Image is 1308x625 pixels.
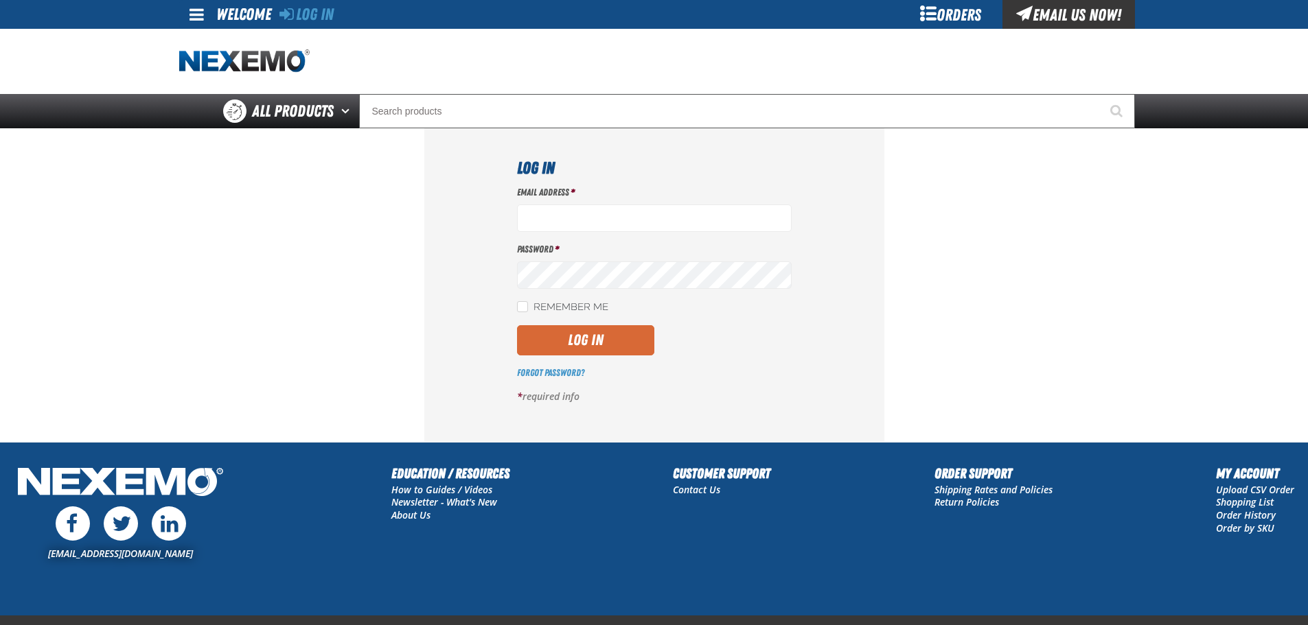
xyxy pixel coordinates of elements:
[179,49,310,73] a: Home
[673,483,720,496] a: Contact Us
[252,99,334,123] span: All Products
[1216,521,1274,534] a: Order by SKU
[359,94,1135,128] input: Search
[517,390,792,403] p: required info
[1216,483,1294,496] a: Upload CSV Order
[517,367,584,378] a: Forgot Password?
[391,508,431,521] a: About Us
[1101,94,1135,128] button: Start Searching
[391,483,492,496] a: How to Guides / Videos
[517,156,792,180] h1: Log In
[279,5,334,24] a: Log In
[934,463,1053,484] h2: Order Support
[391,463,509,484] h2: Education / Resources
[934,495,999,508] a: Return Policies
[517,301,608,314] label: Remember Me
[14,463,227,504] img: Nexemo Logo
[179,49,310,73] img: Nexemo logo
[517,186,792,199] label: Email Address
[1216,508,1276,521] a: Order History
[517,325,654,355] button: Log In
[391,495,497,508] a: Newsletter - What's New
[1216,463,1294,484] h2: My Account
[673,463,770,484] h2: Customer Support
[336,94,359,128] button: Open All Products pages
[48,547,193,560] a: [EMAIL_ADDRESS][DOMAIN_NAME]
[1216,495,1274,508] a: Shopping List
[517,301,528,312] input: Remember Me
[517,243,792,256] label: Password
[934,483,1053,496] a: Shipping Rates and Policies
